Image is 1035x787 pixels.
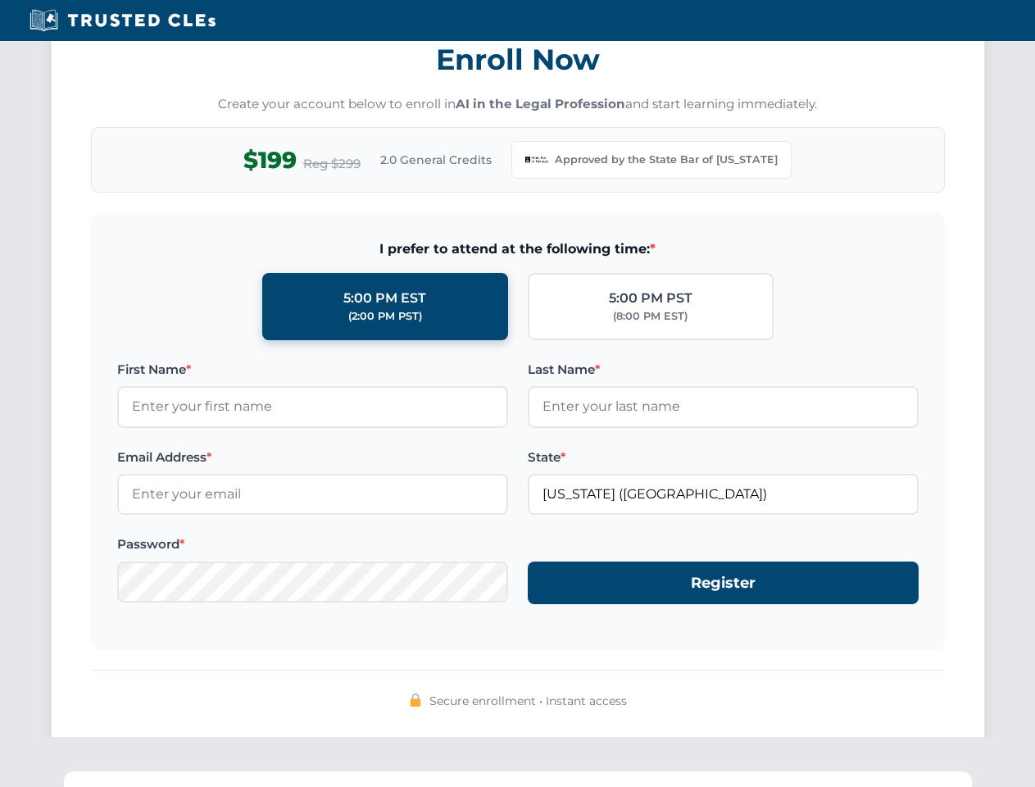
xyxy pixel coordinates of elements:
[91,34,945,85] h3: Enroll Now
[528,360,919,380] label: Last Name
[613,308,688,325] div: (8:00 PM EST)
[456,96,625,111] strong: AI in the Legal Profession
[380,151,492,169] span: 2.0 General Credits
[609,288,692,309] div: 5:00 PM PST
[117,448,508,467] label: Email Address
[343,288,426,309] div: 5:00 PM EST
[303,154,361,174] span: Reg $299
[348,308,422,325] div: (2:00 PM PST)
[555,152,778,168] span: Approved by the State Bar of [US_STATE]
[525,148,548,171] img: Georgia Bar
[528,474,919,515] input: Georgia (GA)
[243,142,297,179] span: $199
[117,360,508,380] label: First Name
[528,562,919,605] button: Register
[528,386,919,427] input: Enter your last name
[91,95,945,114] p: Create your account below to enroll in and start learning immediately.
[429,692,627,710] span: Secure enrollment • Instant access
[117,386,508,427] input: Enter your first name
[409,694,422,707] img: 🔒
[117,535,508,554] label: Password
[528,448,919,467] label: State
[117,474,508,515] input: Enter your email
[25,8,220,33] img: Trusted CLEs
[117,239,919,260] span: I prefer to attend at the following time:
